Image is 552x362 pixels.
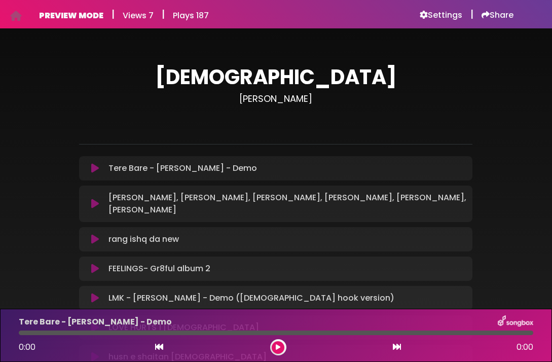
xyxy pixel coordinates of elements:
p: LMK - [PERSON_NAME] - Demo ([DEMOGRAPHIC_DATA] hook version) [108,292,394,304]
a: Settings [420,10,462,20]
p: Tere Bare - [PERSON_NAME] - Demo [108,162,257,174]
p: Tere Bare - [PERSON_NAME] - Demo [19,316,172,328]
p: rang ishq da new [108,233,179,245]
h3: [PERSON_NAME] [79,93,472,104]
span: 0:00 [517,341,533,353]
h6: Views 7 [123,11,154,20]
h5: | [112,8,115,20]
p: FEELINGS- Gr8ful album 2 [108,263,210,275]
h6: Plays 187 [173,11,209,20]
h1: [DEMOGRAPHIC_DATA] [79,65,472,89]
h6: PREVIEW MODE [39,11,103,20]
h5: | [470,8,473,20]
a: Share [482,10,513,20]
h5: | [162,8,165,20]
p: [PERSON_NAME], [PERSON_NAME], [PERSON_NAME], [PERSON_NAME], [PERSON_NAME], [PERSON_NAME] [108,192,466,216]
span: 0:00 [19,341,35,353]
img: songbox-logo-white.png [498,315,533,329]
